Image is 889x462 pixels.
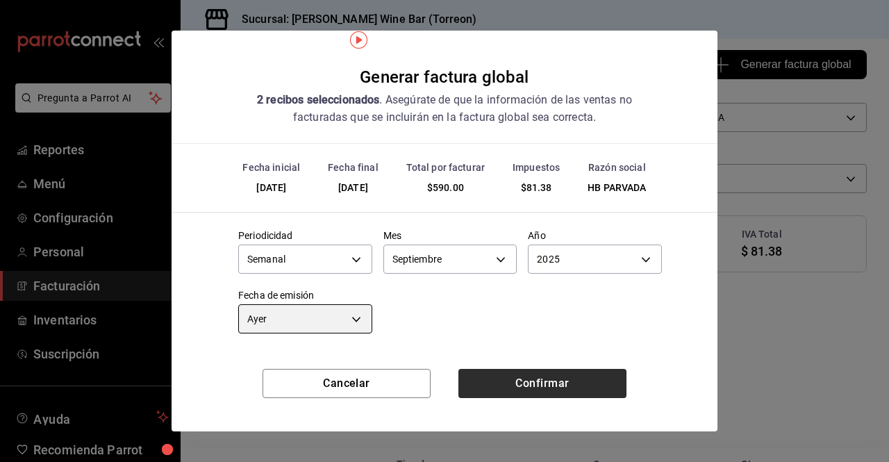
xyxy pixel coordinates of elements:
[427,182,464,193] span: $590.00
[350,31,367,49] img: Tooltip marker
[242,181,300,195] div: [DATE]
[528,245,662,274] div: 2025
[513,160,560,175] div: Impuestos
[588,160,646,175] div: Razón social
[238,245,372,274] div: Semanal
[257,93,379,106] strong: 2 recibos seleccionados
[238,290,372,299] label: Fecha de emisión
[238,230,372,240] label: Periodicidad
[328,160,378,175] div: Fecha final
[383,230,517,240] label: Mes
[521,182,552,193] span: $81.38
[360,64,529,90] div: Generar factura global
[242,160,300,175] div: Fecha inicial
[328,181,378,195] div: [DATE]
[263,369,431,398] button: Cancelar
[238,304,372,333] div: Ayer
[250,91,639,126] div: . Asegúrate de que la información de las ventas no facturadas que se incluirán en la factura glob...
[383,245,517,274] div: Septiembre
[406,160,485,175] div: Total por facturar
[458,369,626,398] button: Confirmar
[528,230,662,240] label: Año
[588,181,646,195] div: HB PARVADA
